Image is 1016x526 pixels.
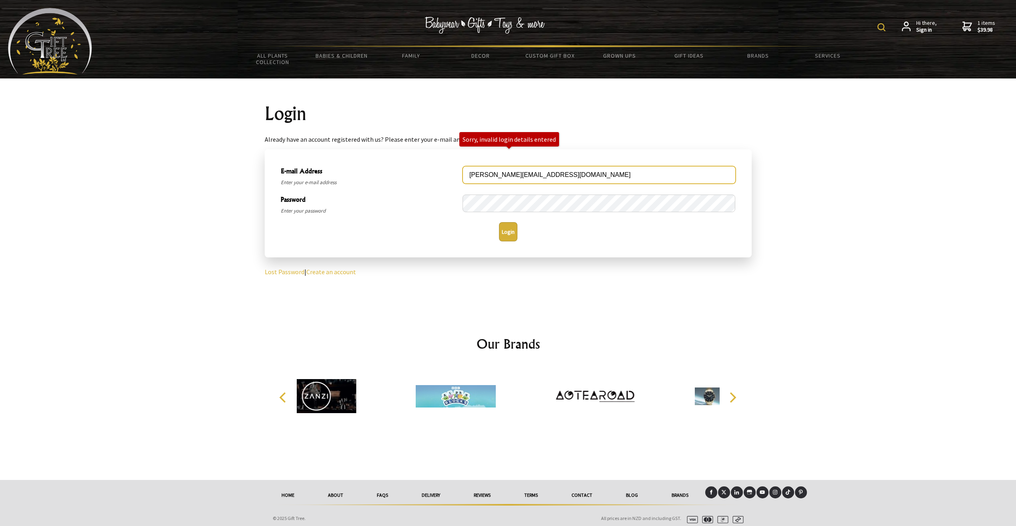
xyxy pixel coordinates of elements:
strong: $39.98 [978,26,995,34]
span: Enter your e-mail address [281,178,459,187]
span: All prices are in NZD and including GST. [601,515,681,521]
a: Custom Gift Box [515,47,585,64]
a: 1 items$39.98 [962,20,995,34]
img: Zanzi [276,366,356,426]
a: LinkedIn [731,486,743,498]
div: Sorry, invalid login details entered [463,135,556,143]
strong: Sign in [916,26,937,34]
a: Grown Ups [585,47,654,64]
a: Blog [609,486,655,504]
h2: Our Brands [271,334,745,353]
button: Next [724,389,741,406]
img: paypal.svg [714,516,728,523]
img: afterpay.svg [729,516,744,523]
img: product search [877,23,885,31]
a: Gift Ideas [654,47,723,64]
a: delivery [405,486,457,504]
img: visa.svg [684,516,698,523]
a: Terms [507,486,555,504]
a: Family [376,47,446,64]
p: Already have an account registered with us? Please enter your e-mail and password below. [265,135,752,144]
input: E-mail Address [463,166,736,184]
span: Password [281,195,459,206]
a: Tiktok [782,486,794,498]
span: Hi there, [916,20,937,34]
a: Services [793,47,862,64]
img: Alphablocks [416,366,496,426]
a: Instagram [769,486,781,498]
h1: Login [265,104,752,123]
button: Login [499,222,517,241]
a: Pinterest [795,486,807,498]
a: Contact [555,486,609,504]
img: Babyware - Gifts - Toys and more... [8,8,92,74]
a: Facebook [705,486,717,498]
a: Brands [724,47,793,64]
a: Decor [446,47,515,64]
a: HOME [265,486,311,504]
div: | [258,78,758,302]
span: 1 items [978,19,995,34]
img: mastercard.svg [699,516,713,523]
a: About [311,486,360,504]
span: © 2025 Gift Tree. [273,515,306,521]
input: Password [463,195,736,212]
img: Aotearoad [555,366,635,426]
img: Armani Exchange [695,366,775,426]
span: Enter your password [281,206,459,216]
a: reviews [457,486,507,504]
a: X (Twitter) [718,486,730,498]
a: Create an account [306,268,356,276]
a: Babies & Children [307,47,376,64]
a: Hi there,Sign in [902,20,937,34]
img: Babywear - Gifts - Toys & more [425,17,545,34]
a: All Plants Collection [238,47,307,70]
button: Previous [275,389,293,406]
span: E-mail Address [281,166,459,178]
a: Lost Password [265,268,304,276]
a: Youtube [756,486,769,498]
a: FAQs [360,486,405,504]
a: Brands [655,486,705,504]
